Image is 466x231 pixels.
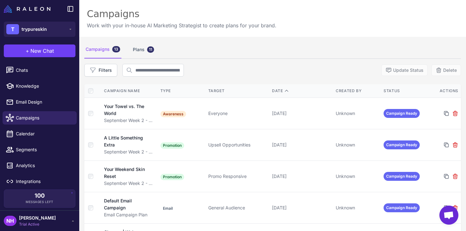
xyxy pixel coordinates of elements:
span: Email [160,205,175,212]
span: Campaign Ready [384,203,420,212]
span: Campaign Ready [384,140,420,149]
span: 100 [35,193,45,199]
span: Knowledge [16,83,72,90]
div: Your Towel vs. The World [104,103,148,117]
div: [DATE] [272,110,331,117]
div: 11 [147,46,154,53]
div: NH [4,216,16,226]
a: Raleon Logo [4,5,53,13]
div: [DATE] [272,173,331,180]
button: Ttrypureskin [4,22,75,37]
div: Campaigns [84,41,121,58]
div: Email Campaign Plan [104,211,154,218]
div: Type [160,88,203,94]
div: Date [272,88,331,94]
button: Delete [431,65,461,76]
a: Calendar [3,127,77,140]
span: trypureskin [22,26,47,33]
div: [DATE] [272,141,331,148]
div: Target [208,88,267,94]
div: Default Email Campaign [104,197,148,211]
div: Campaigns [87,8,276,20]
span: Segments [16,146,72,153]
div: Unknown [336,110,379,117]
span: Calendar [16,130,72,137]
span: Promotion [160,142,184,149]
div: Status [384,88,426,94]
span: Promotion [160,174,184,180]
div: Open chat [439,206,458,225]
div: September Week 2 - Education & Targeted Offers [104,148,154,155]
div: September Week 2 - Education & Targeted Offers [104,180,154,187]
button: Update Status [381,65,428,76]
span: Chats [16,67,72,74]
a: Knowledge [3,79,77,93]
div: Your Weekend Skin Reset [104,166,148,180]
button: Filters [84,64,117,77]
div: Everyone [208,110,267,117]
span: + [26,47,29,55]
span: Campaign Ready [384,109,420,118]
span: Trial Active [19,221,56,227]
span: Awareness [160,111,186,117]
a: Integrations [3,175,77,188]
span: Analytics [16,162,72,169]
p: Work with your in-house AI Marketing Strategist to create plans for your brand. [87,22,276,29]
a: Chats [3,64,77,77]
div: A Little Something Extra [104,134,148,148]
div: Unknown [336,141,379,148]
span: Campaign Ready [384,172,420,181]
span: [PERSON_NAME] [19,214,56,221]
span: Campaigns [16,114,72,121]
div: [DATE] [272,204,331,211]
div: September Week 2 - Education & Targeted Offers [104,117,154,124]
span: Email Design [16,99,72,105]
a: Email Design [3,95,77,109]
div: Promo Responsive [208,173,267,180]
th: Actions [429,84,461,98]
div: Upsell Opportunities [208,141,267,148]
div: 13 [112,46,120,52]
div: T [6,24,19,34]
div: Campaign Name [104,88,154,94]
div: General Audience [208,204,267,211]
span: Messages Left [26,200,54,204]
a: Campaigns [3,111,77,125]
a: Segments [3,143,77,156]
span: New Chat [30,47,54,55]
img: Raleon Logo [4,5,50,13]
div: Unknown [336,204,379,211]
div: Unknown [336,173,379,180]
div: Plans [132,41,155,58]
a: Analytics [3,159,77,172]
button: +New Chat [4,44,75,57]
span: Integrations [16,178,72,185]
div: Created By [336,88,379,94]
